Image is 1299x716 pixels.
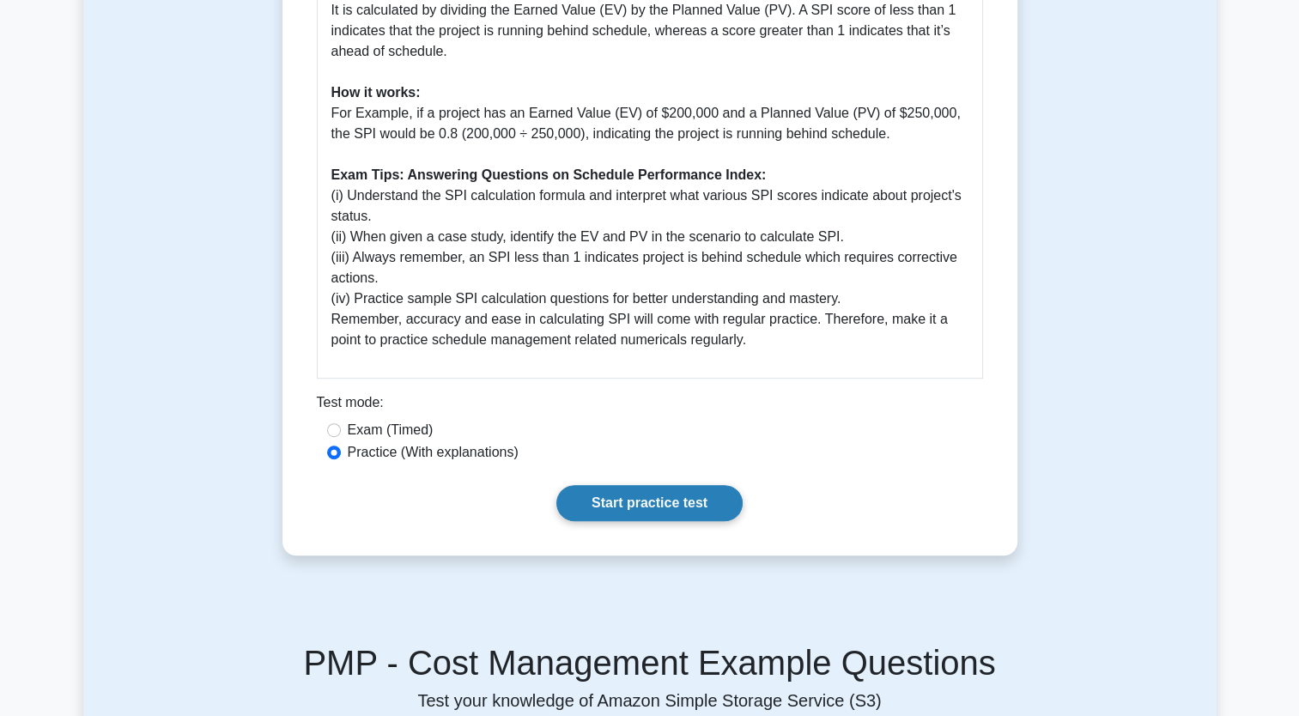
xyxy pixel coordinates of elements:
[556,485,743,521] a: Start practice test
[348,442,519,463] label: Practice (With explanations)
[331,167,767,182] b: Exam Tips: Answering Questions on Schedule Performance Index:
[331,85,421,100] b: How it works:
[317,392,983,420] div: Test mode:
[104,642,1196,683] h5: PMP - Cost Management Example Questions
[348,420,434,440] label: Exam (Timed)
[104,690,1196,711] p: Test your knowledge of Amazon Simple Storage Service (S3)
